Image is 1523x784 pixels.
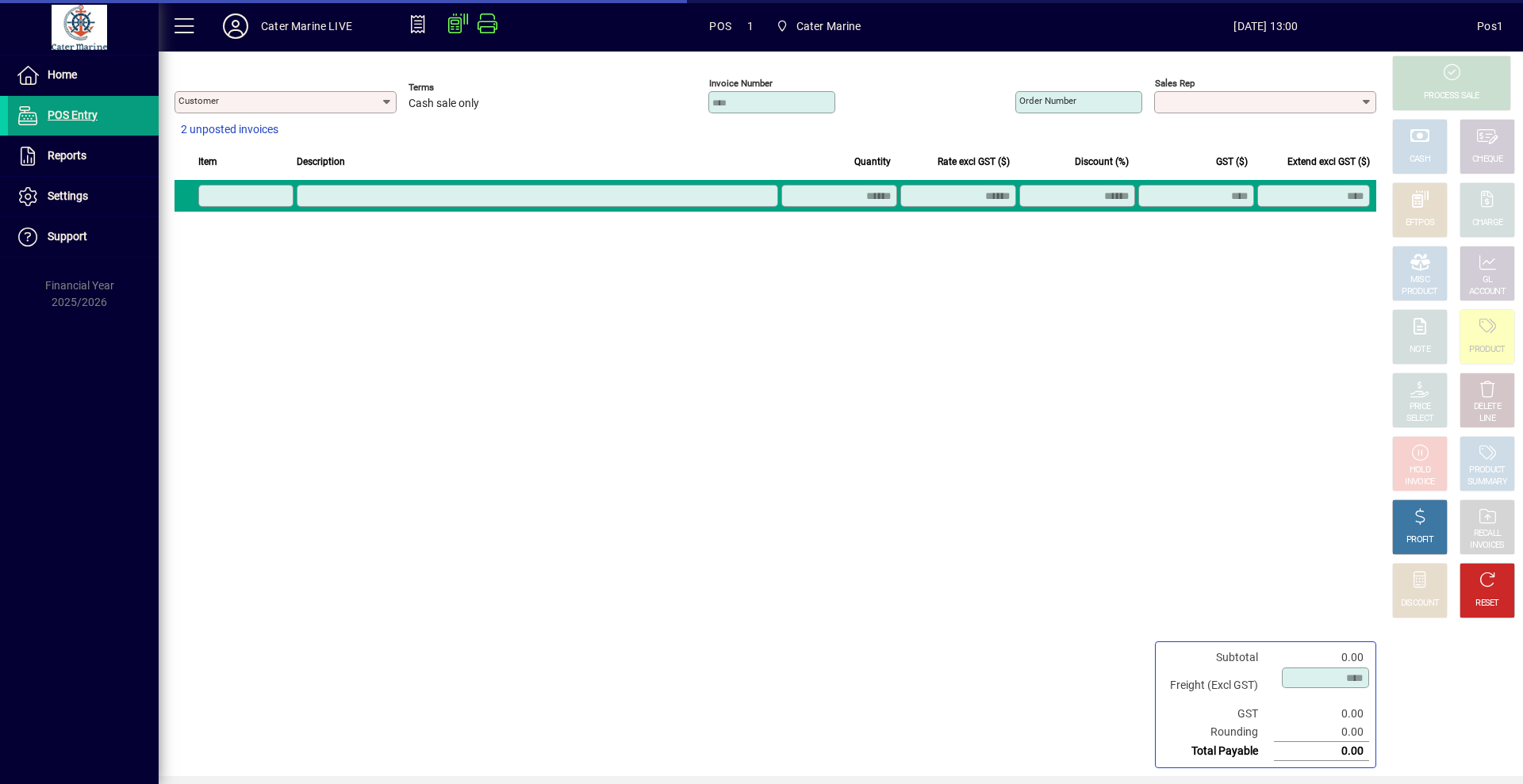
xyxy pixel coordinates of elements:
mat-label: Sales rep [1155,78,1195,89]
div: ACCOUNT [1469,286,1506,298]
div: LINE [1479,413,1495,425]
div: CASH [1410,154,1430,166]
span: Cash sale only [409,98,479,110]
span: Support [48,230,87,243]
span: Cater Marine [796,13,861,39]
div: EFTPOS [1406,217,1435,229]
span: Rate excl GST ($) [938,153,1010,170]
div: INVOICES [1470,540,1504,552]
td: Total Payable [1162,742,1274,761]
span: Home [48,68,77,81]
div: GL [1483,274,1493,286]
mat-label: Customer [178,95,219,106]
div: Pos1 [1477,13,1503,39]
div: PRODUCT [1469,344,1505,356]
span: Quantity [854,153,891,170]
td: 0.00 [1274,705,1369,723]
a: Reports [8,136,159,176]
span: Cater Marine [769,12,868,40]
div: INVOICE [1405,476,1434,488]
span: Terms [409,82,504,93]
a: Settings [8,177,159,216]
td: Freight (Excl GST) [1162,667,1274,705]
span: Item [198,153,217,170]
td: Rounding [1162,723,1274,742]
span: POS [709,13,731,39]
div: RESET [1475,598,1499,610]
div: PROFIT [1406,534,1433,546]
div: CHARGE [1472,217,1503,229]
span: Description [297,153,345,170]
div: PRODUCT [1469,465,1505,476]
a: Home [8,55,159,95]
div: NOTE [1410,344,1430,356]
div: CHEQUE [1472,154,1502,166]
button: 2 unposted invoices [175,116,285,144]
mat-label: Invoice number [709,78,773,89]
span: Extend excl GST ($) [1287,153,1370,170]
button: Profile [210,12,261,40]
mat-label: Order number [1019,95,1076,106]
span: Discount (%) [1075,153,1129,170]
div: MISC [1410,274,1429,286]
div: PRICE [1410,401,1431,413]
span: 2 unposted invoices [181,121,278,138]
span: [DATE] 13:00 [1055,13,1478,39]
div: SELECT [1406,413,1434,425]
td: GST [1162,705,1274,723]
div: DELETE [1474,401,1501,413]
div: SUMMARY [1467,476,1507,488]
a: Support [8,217,159,257]
td: 0.00 [1274,723,1369,742]
div: RECALL [1474,528,1502,540]
div: DISCOUNT [1401,598,1439,610]
div: PROCESS SALE [1424,90,1479,102]
span: Reports [48,149,86,162]
span: GST ($) [1216,153,1248,170]
td: Subtotal [1162,648,1274,667]
span: Settings [48,189,88,202]
div: PRODUCT [1402,286,1437,298]
span: 1 [747,13,754,39]
td: 0.00 [1274,648,1369,667]
div: HOLD [1410,465,1430,476]
div: Cater Marine LIVE [261,13,352,39]
td: 0.00 [1274,742,1369,761]
span: POS Entry [48,109,98,121]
